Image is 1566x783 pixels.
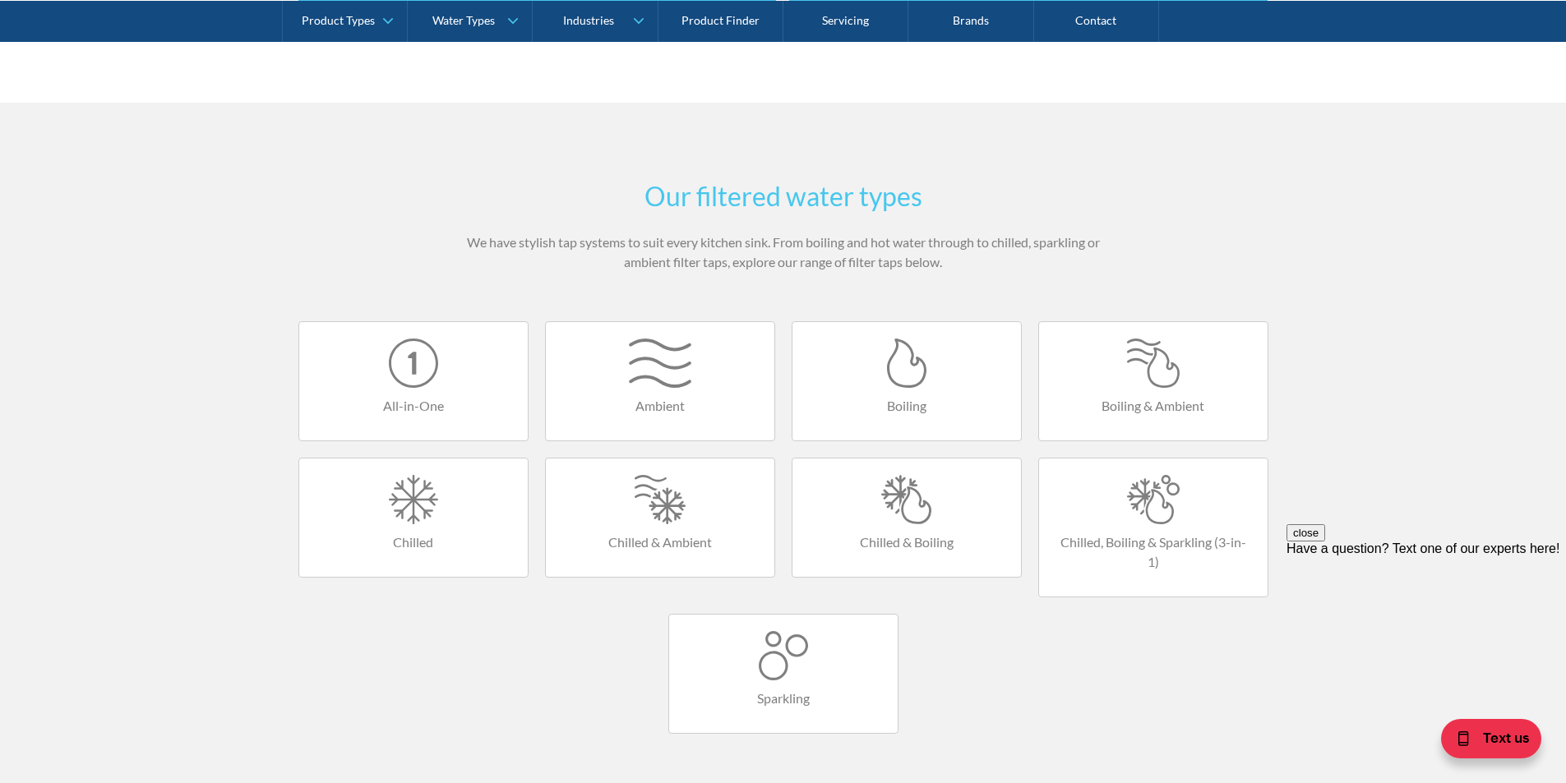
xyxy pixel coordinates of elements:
h2: Our filtered water types [463,177,1104,216]
a: Sparkling [668,614,898,734]
a: Boiling & Ambient [1038,321,1268,441]
a: Chilled [298,458,529,578]
a: All-in-One [298,321,529,441]
iframe: podium webchat widget prompt [1287,524,1566,721]
h4: Chilled, Boiling & Sparkling (3-in-1) [1056,532,1251,572]
h4: Boiling & Ambient [1056,396,1251,416]
iframe: podium webchat widget bubble [1402,701,1566,783]
h4: Chilled [316,532,511,552]
h4: Sparkling [686,689,881,708]
h4: Chilled & Boiling [809,532,1005,552]
div: Product Types [302,13,375,27]
h4: Chilled & Ambient [562,532,758,552]
a: Boiling [792,321,1022,441]
h4: All-in-One [316,396,511,416]
p: We have stylish tap systems to suit every kitchen sink. From boiling and hot water through to chi... [463,233,1104,272]
a: Ambient [545,321,775,441]
a: Chilled & Ambient [545,458,775,578]
div: Water Types [432,13,495,27]
div: Industries [563,13,614,27]
h4: Ambient [562,396,758,416]
a: Chilled, Boiling & Sparkling (3-in-1) [1038,458,1268,597]
a: Chilled & Boiling [792,458,1022,578]
h4: Boiling [809,396,1005,416]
